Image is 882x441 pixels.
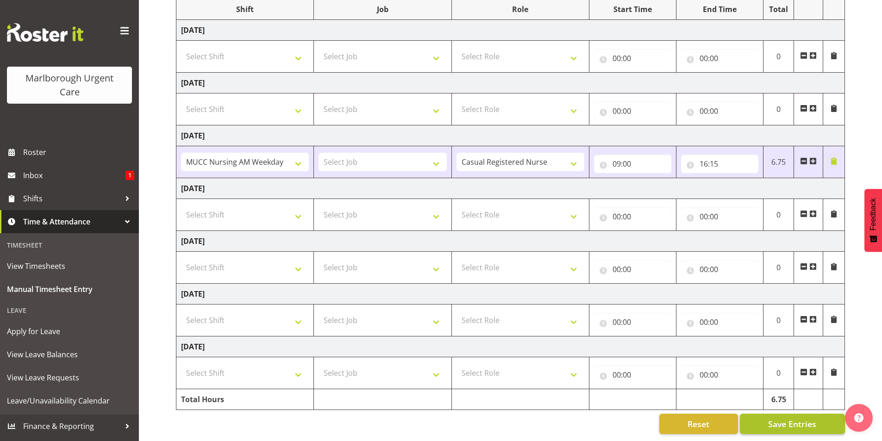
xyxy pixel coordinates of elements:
div: End Time [681,4,758,15]
td: [DATE] [176,336,845,357]
a: Leave/Unavailability Calendar [2,389,137,412]
td: 0 [763,357,794,389]
td: [DATE] [176,73,845,93]
div: Start Time [594,4,671,15]
div: Leave [2,301,137,320]
td: 6.75 [763,389,794,410]
span: View Timesheets [7,259,132,273]
input: Click to select... [681,102,758,120]
span: 1 [125,171,134,180]
span: View Leave Balances [7,348,132,361]
input: Click to select... [681,260,758,279]
input: Click to select... [594,102,671,120]
span: Roster [23,145,134,159]
td: [DATE] [176,231,845,252]
div: Marlborough Urgent Care [16,71,123,99]
span: Time & Attendance [23,215,120,229]
input: Click to select... [594,313,671,331]
a: View Leave Requests [2,366,137,389]
input: Click to select... [594,260,671,279]
input: Click to select... [594,207,671,226]
td: 0 [763,199,794,231]
a: Manual Timesheet Entry [2,278,137,301]
a: View Timesheets [2,255,137,278]
div: Job [319,4,446,15]
input: Click to select... [594,155,671,173]
td: Total Hours [176,389,314,410]
span: Inbox [23,168,125,182]
span: Apply for Leave [7,324,132,338]
td: 0 [763,252,794,284]
td: 6.75 [763,146,794,178]
span: Manual Timesheet Entry [7,282,132,296]
div: Role [457,4,584,15]
button: Feedback - Show survey [864,189,882,252]
td: 0 [763,41,794,73]
input: Click to select... [681,366,758,384]
input: Click to select... [681,313,758,331]
button: Reset [659,414,738,434]
span: Feedback [869,198,877,230]
span: Save Entries [768,418,816,430]
img: Rosterit website logo [7,23,83,42]
td: [DATE] [176,284,845,304]
a: View Leave Balances [2,343,137,366]
span: Finance & Reporting [23,419,120,433]
td: [DATE] [176,20,845,41]
div: Shift [181,4,309,15]
td: 0 [763,93,794,125]
td: [DATE] [176,178,845,199]
input: Click to select... [681,155,758,173]
td: [DATE] [176,125,845,146]
span: Shifts [23,192,120,205]
img: help-xxl-2.png [854,413,863,422]
input: Click to select... [681,49,758,68]
input: Click to select... [594,49,671,68]
div: Timesheet [2,236,137,255]
span: View Leave Requests [7,371,132,385]
div: Total [768,4,789,15]
button: Save Entries [740,414,845,434]
span: Leave/Unavailability Calendar [7,394,132,408]
input: Click to select... [594,366,671,384]
input: Click to select... [681,207,758,226]
span: Reset [688,418,709,430]
a: Apply for Leave [2,320,137,343]
td: 0 [763,304,794,336]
